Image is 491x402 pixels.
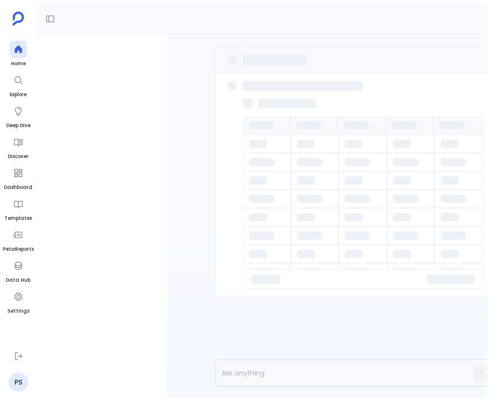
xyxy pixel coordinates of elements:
[10,91,27,99] span: Explore
[8,153,28,160] span: Discover
[9,373,28,392] a: PS
[10,60,27,68] span: Home
[6,102,30,129] a: Deep Dive
[4,184,32,191] span: Dashboard
[7,307,29,315] span: Settings
[4,164,32,191] a: Dashboard
[7,288,29,315] a: Settings
[3,226,34,253] a: PetaReports
[3,245,34,253] span: PetaReports
[4,215,32,222] span: Templates
[8,133,28,160] a: Discover
[10,72,27,99] a: Explore
[6,122,30,129] span: Deep Dive
[10,41,27,68] a: Home
[6,276,30,284] span: Data Hub
[4,195,32,222] a: Templates
[6,257,30,284] a: Data Hub
[13,12,24,26] img: petavue logo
